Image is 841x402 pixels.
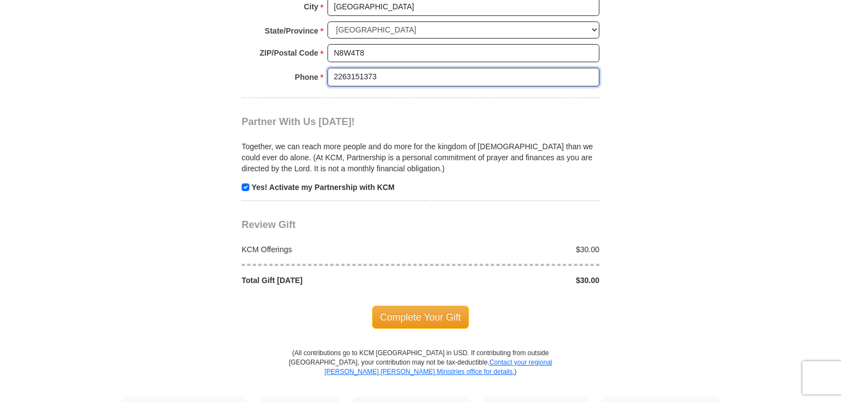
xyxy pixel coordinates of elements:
span: Complete Your Gift [372,306,469,329]
div: KCM Offerings [236,244,421,255]
div: $30.00 [420,275,605,286]
strong: State/Province [265,23,318,39]
strong: Phone [295,69,319,85]
span: Partner With Us [DATE]! [242,116,355,127]
p: Together, we can reach more people and do more for the kingdom of [DEMOGRAPHIC_DATA] than we coul... [242,141,599,174]
div: $30.00 [420,244,605,255]
strong: Yes! Activate my Partnership with KCM [252,183,395,192]
p: (All contributions go to KCM [GEOGRAPHIC_DATA] in USD. If contributing from outside [GEOGRAPHIC_D... [288,349,553,396]
span: Review Gift [242,219,296,230]
strong: ZIP/Postal Code [260,45,319,61]
div: Total Gift [DATE] [236,275,421,286]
